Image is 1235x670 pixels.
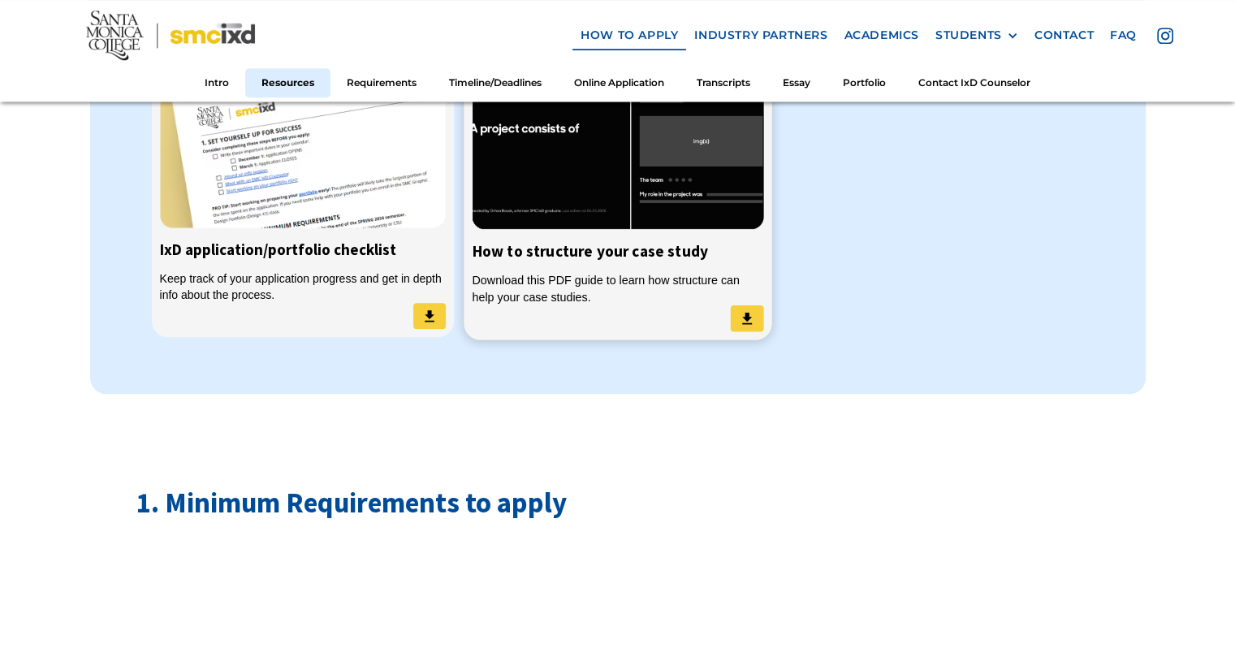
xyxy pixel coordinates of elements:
[86,11,255,60] img: Santa Monica College - SMC IxD logo
[136,483,1099,523] h2: 1. Minimum Requirements to apply
[472,272,763,305] div: Download this PDF guide to learn how structure can help your case studies.
[935,28,1002,42] div: STUDENTS
[188,67,245,97] a: Intro
[1157,28,1173,44] img: icon - instagram
[572,20,686,50] a: how to apply
[472,237,763,264] h5: How to structure your case study
[935,28,1018,42] div: STUDENTS
[330,67,433,97] a: Requirements
[464,48,771,339] a: How to structure your case studyDownload this PDF guide to learn how structure can help your case...
[1102,20,1145,50] a: faq
[680,67,766,97] a: Transcripts
[245,67,330,97] a: Resources
[160,270,446,303] div: Keep track of your application progress and get in depth info about the process.
[836,20,927,50] a: Academics
[1026,20,1102,50] a: contact
[433,67,558,97] a: Timeline/Deadlines
[686,20,836,50] a: industry partners
[152,51,454,337] a: IxD application/portfolio checklistKeep track of your application progress and get in depth info ...
[558,67,680,97] a: Online Application
[902,67,1047,97] a: Contact IxD Counselor
[766,67,827,97] a: Essay
[160,236,446,262] h5: IxD application/portfolio checklist
[827,67,902,97] a: Portfolio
